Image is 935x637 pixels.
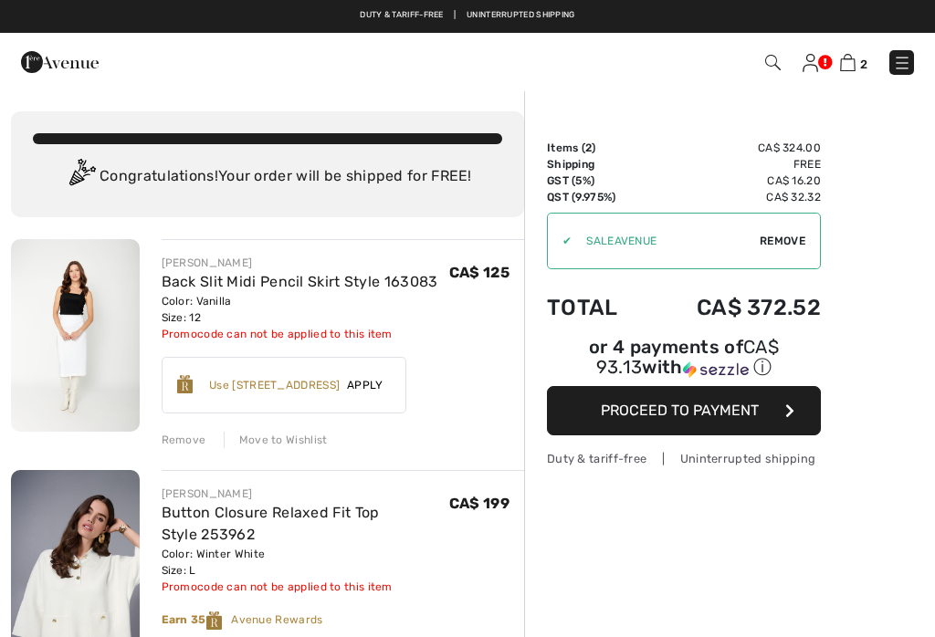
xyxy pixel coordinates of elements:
input: Promo code [572,214,760,268]
div: [PERSON_NAME] [162,486,449,502]
div: Move to Wishlist [224,432,328,448]
td: Items ( ) [547,140,646,156]
td: CA$ 16.20 [646,172,821,189]
a: Back Slit Midi Pencil Skirt Style 163083 [162,273,438,290]
div: Congratulations! Your order will be shipped for FREE! [33,159,502,195]
td: Free [646,156,821,172]
div: or 4 payments ofCA$ 93.13withSezzle Click to learn more about Sezzle [547,339,821,386]
div: Avenue Rewards [162,611,525,630]
div: Color: Vanilla Size: 12 [162,293,438,326]
td: CA$ 32.32 [646,189,821,205]
div: [PERSON_NAME] [162,255,438,271]
span: CA$ 125 [449,264,510,281]
td: Shipping [547,156,646,172]
img: My Info [803,54,818,72]
img: Shopping Bag [840,54,856,71]
a: 1ère Avenue [21,52,99,69]
td: Total [547,277,646,339]
td: CA$ 372.52 [646,277,821,339]
span: CA$ 199 [449,495,510,512]
span: Proceed to Payment [601,402,759,419]
div: Use [STREET_ADDRESS] [209,377,340,393]
td: QST (9.975%) [547,189,646,205]
img: Search [765,55,781,70]
img: Reward-Logo.svg [206,611,223,630]
td: CA$ 324.00 [646,140,821,156]
div: ✔ [548,233,572,249]
button: Proceed to Payment [547,386,821,435]
img: Congratulation2.svg [63,159,100,195]
span: Apply [340,377,391,393]
span: CA$ 93.13 [596,336,779,378]
img: 1ère Avenue [21,44,99,80]
img: Reward-Logo.svg [177,375,194,393]
span: 2 [585,141,592,154]
a: Button Closure Relaxed Fit Top Style 253962 [162,504,380,543]
span: 2 [860,57,867,71]
div: Promocode can not be applied to this item [162,579,449,595]
div: or 4 payments of with [547,339,821,380]
div: Color: Winter White Size: L [162,546,449,579]
img: Menu [893,54,911,72]
div: Promocode can not be applied to this item [162,326,438,342]
img: Sezzle [683,361,749,378]
span: Remove [760,233,805,249]
img: Back Slit Midi Pencil Skirt Style 163083 [11,239,140,432]
a: 2 [840,51,867,73]
div: Remove [162,432,206,448]
strong: Earn 35 [162,613,232,626]
div: Duty & tariff-free | Uninterrupted shipping [547,450,821,467]
td: GST (5%) [547,172,646,189]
